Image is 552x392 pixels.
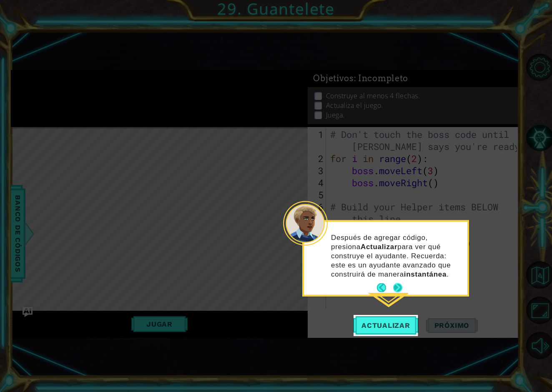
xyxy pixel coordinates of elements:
[353,321,419,330] span: Actualizar
[393,283,402,292] button: Next
[353,315,419,336] button: Actualizar
[331,233,462,279] p: Después de agregar código, presiona para ver qué construye el ayudante. Recuerda: este es un ayud...
[404,270,447,278] strong: instantánea
[377,283,393,292] button: Back
[361,242,397,250] strong: Actualizar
